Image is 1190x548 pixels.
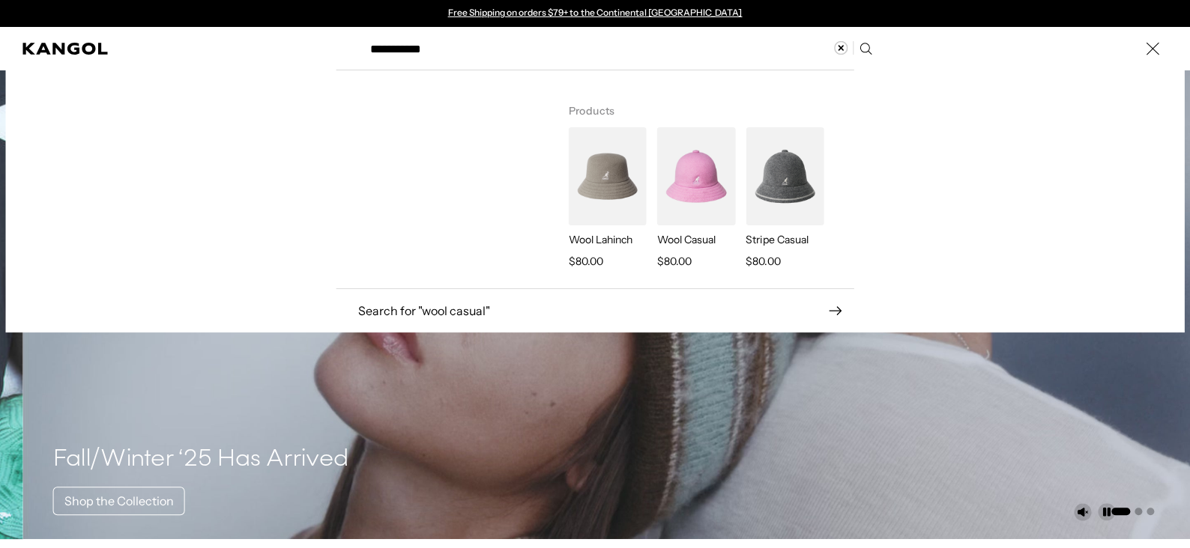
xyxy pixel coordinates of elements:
[441,7,749,19] slideshow-component: Announcement bar
[22,43,109,55] a: Kangol
[746,127,824,225] img: Stripe Casual
[859,42,872,55] button: Search here
[441,7,749,19] div: 1 of 2
[657,252,692,270] span: $80.00
[834,41,854,55] button: Clear search term
[657,127,735,225] img: Wool Casual
[448,7,743,18] a: Free Shipping on orders $79+ to the Continental [GEOGRAPHIC_DATA]
[746,252,780,270] span: $80.00
[568,85,830,127] h3: Products
[441,7,749,19] div: Announcement
[568,233,646,246] p: Wool Lahinch
[657,233,735,246] p: Wool Casual
[746,233,824,246] p: Stripe Casual
[1138,34,1168,64] button: Close
[568,252,602,270] span: $80.00
[336,304,854,317] button: Search for "wool casual"
[568,127,646,225] img: Wool Lahinch
[358,305,828,317] span: Search for " wool casual "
